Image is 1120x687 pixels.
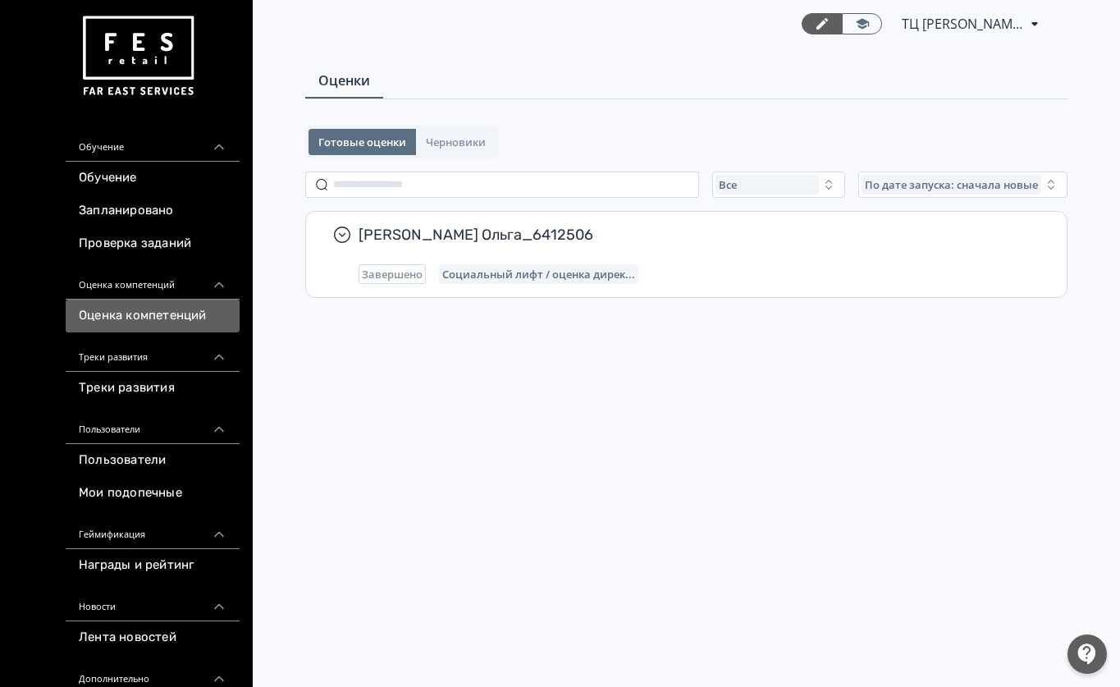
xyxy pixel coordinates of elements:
span: [PERSON_NAME] Ольга_6412506 [359,225,1027,245]
a: Лента новостей [66,621,240,654]
span: По дате запуска: сначала новые [865,178,1038,191]
span: ТЦ Малибу Липецк СИН 6412506 [902,14,1025,34]
span: Черновики [426,135,486,149]
span: Готовые оценки [318,135,406,149]
button: По дате запуска: сначала новые [858,172,1067,198]
a: Мои подопечные [66,477,240,510]
span: Социальный лифт / оценка директора магазина [442,268,635,281]
div: Новости [66,582,240,621]
a: Переключиться в режим ученика [842,13,882,34]
span: Все [719,178,737,191]
div: Пользователи [66,405,240,444]
a: Треки развития [66,372,240,405]
button: Готовые оценки [309,129,416,155]
div: Оценка компетенций [66,260,240,300]
div: Геймификация [66,510,240,549]
div: Обучение [66,122,240,162]
a: Проверка заданий [66,227,240,260]
span: Завершено [362,268,423,281]
button: Черновики [416,129,496,155]
a: Обучение [66,162,240,195]
a: Пользователи [66,444,240,477]
img: https://files.teachbase.ru/system/account/57463/logo/medium-936fc5084dd2c598f50a98b9cbe0469a.png [79,10,197,103]
a: Запланировано [66,195,240,227]
button: Все [712,172,845,198]
a: Оценка компетенций [66,300,240,332]
a: Награды и рейтинг [66,549,240,582]
span: Оценки [318,71,370,90]
div: Треки развития [66,332,240,372]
